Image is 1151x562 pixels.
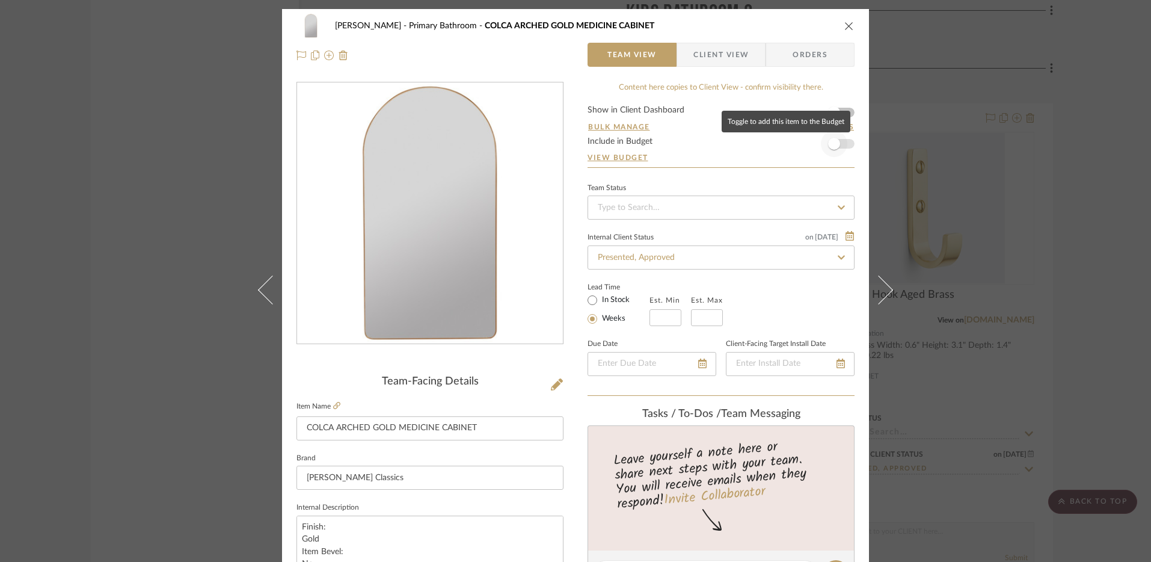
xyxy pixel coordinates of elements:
div: team Messaging [588,408,855,421]
input: Type to Search… [588,245,855,270]
img: Remove from project [339,51,348,60]
label: Client-Facing Target Install Date [726,341,826,347]
span: Client View [693,43,749,67]
div: Team-Facing Details [296,375,563,389]
span: Primary Bathroom [409,22,485,30]
div: Leave yourself a note here or share next steps with your team. You will receive emails when they ... [586,434,856,514]
span: on [805,233,814,241]
div: Internal Client Status [588,235,654,241]
a: View Budget [588,153,855,162]
label: Brand [296,455,316,462]
a: Invite Collaborator [663,481,766,511]
span: Orders [779,43,841,67]
span: Tasks / To-Dos / [642,409,721,419]
label: Internal Description [296,505,359,511]
button: Dashboard Settings [755,122,855,132]
input: Enter Install Date [726,352,855,376]
input: Enter Due Date [588,352,716,376]
button: Bulk Manage [588,122,651,132]
span: COLCA ARCHED GOLD MEDICINE CABINET [485,22,654,30]
div: Content here copies to Client View - confirm visibility there. [588,82,855,94]
span: [PERSON_NAME] [335,22,409,30]
span: Team View [607,43,657,67]
div: Team Status [588,185,626,191]
img: 6be97c39-2371-42f1-9ba9-6bd411fbff57_48x40.jpg [296,14,325,38]
input: Enter Brand [296,466,563,490]
label: Weeks [600,313,625,324]
label: Est. Max [691,296,723,304]
input: Type to Search… [588,196,855,220]
label: Lead Time [588,282,649,292]
label: In Stock [600,295,630,306]
div: 0 [297,83,563,344]
input: Enter Item Name [296,416,563,440]
mat-radio-group: Select item type [588,292,649,326]
button: close [844,20,855,31]
label: Item Name [296,401,340,412]
span: [DATE] [814,233,839,241]
label: Due Date [588,341,618,347]
label: Est. Min [649,296,680,304]
img: 6be97c39-2371-42f1-9ba9-6bd411fbff57_436x436.jpg [358,83,502,344]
